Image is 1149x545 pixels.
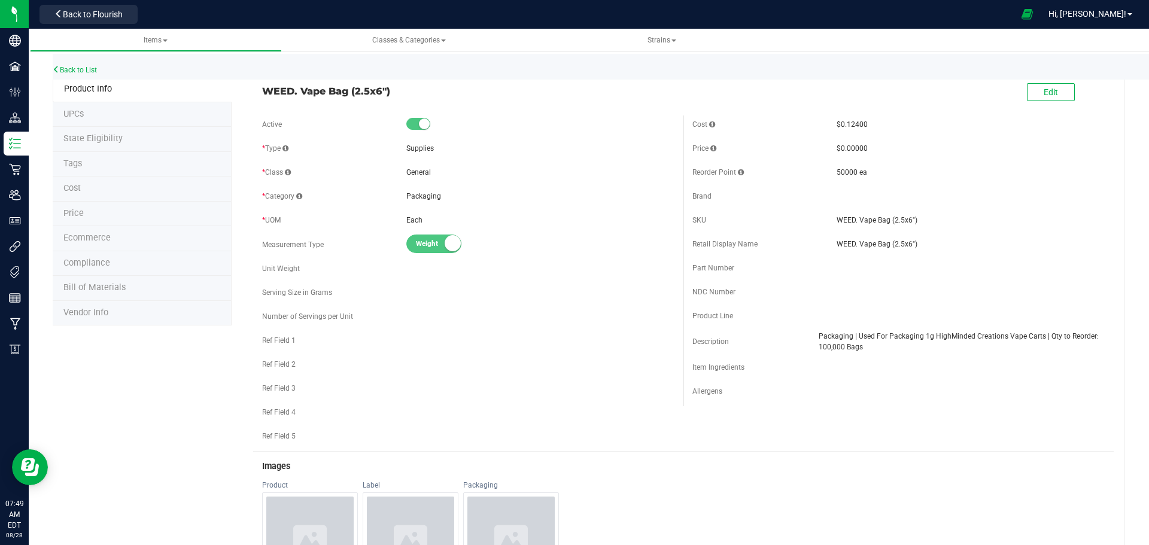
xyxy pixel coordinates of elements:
inline-svg: Billing [9,343,21,355]
span: Retail Display Name [692,240,758,248]
span: $0.12400 [837,120,868,129]
span: Cost [63,183,81,193]
span: Type [262,144,288,153]
span: Allergens [692,387,722,395]
span: Brand [692,192,712,200]
span: WEED. Vape Bag (2.5x6") [837,215,1105,226]
span: Product Info [64,84,112,94]
span: Compliance [63,258,110,268]
inline-svg: Users [9,189,21,201]
span: Price [692,144,716,153]
span: Edit [1044,87,1058,97]
span: Vendor Info [63,307,108,318]
span: Price [63,208,84,218]
inline-svg: Configuration [9,86,21,98]
div: Product [262,480,358,490]
button: Edit [1027,83,1075,101]
span: Serving Size in Grams [262,288,332,297]
span: Bill of Materials [63,282,126,293]
span: Reorder Point [692,168,744,176]
h3: Images [262,462,1105,471]
inline-svg: Facilities [9,60,21,72]
inline-svg: Manufacturing [9,318,21,330]
span: Class [262,168,291,176]
span: Ecommerce [63,233,111,243]
span: Supplies [406,144,434,153]
span: Packaging [406,192,441,200]
inline-svg: Distribution [9,112,21,124]
iframe: Resource center [12,449,48,485]
span: Ref Field 2 [262,360,296,369]
span: WEED. Vape Bag (2.5x6") [262,84,674,98]
span: Description [692,337,729,346]
a: Back to List [53,66,97,74]
span: Active [262,120,282,129]
inline-svg: Company [9,35,21,47]
span: Ref Field 1 [262,336,296,345]
span: Number of Servings per Unit [262,312,353,321]
span: UOM [262,216,281,224]
span: Ref Field 5 [262,432,296,440]
span: Measurement Type [262,240,324,249]
span: SKU [692,216,706,224]
span: Product Line [692,312,733,320]
inline-svg: Tags [9,266,21,278]
span: Back to Flourish [63,10,123,19]
span: Tag [63,109,84,119]
span: Each [406,216,422,224]
span: Weight [416,235,470,252]
span: General [406,168,431,176]
inline-svg: Retail [9,163,21,175]
span: Category [262,192,302,200]
span: Tag [63,133,123,144]
div: Packaging [463,480,559,490]
p: 07:49 AM EDT [5,498,23,531]
inline-svg: User Roles [9,215,21,227]
span: Hi, [PERSON_NAME]! [1048,9,1126,19]
span: Items [144,36,168,44]
span: Ref Field 3 [262,384,296,392]
span: Item Ingredients [692,363,744,372]
span: Classes & Categories [372,36,446,44]
span: Strains [648,36,676,44]
button: Back to Flourish [39,5,138,24]
span: 50000 ea [837,168,867,176]
p: 08/28 [5,531,23,540]
inline-svg: Integrations [9,240,21,252]
inline-svg: Reports [9,292,21,304]
div: Label [363,480,458,490]
span: Ref Field 4 [262,408,296,416]
span: WEED. Vape Bag (2.5x6") [837,239,1105,249]
inline-svg: Inventory [9,138,21,150]
span: NDC Number [692,288,735,296]
span: Part Number [692,264,734,272]
span: Open Ecommerce Menu [1014,2,1041,26]
span: Unit Weight [262,264,300,273]
span: Tag [63,159,82,169]
span: Cost [692,120,715,129]
span: $0.00000 [837,144,868,153]
span: Packaging | Used For Packaging 1g HighMinded Creations Vape Carts | Qty to Reorder: 100,000 Bags [819,331,1105,352]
